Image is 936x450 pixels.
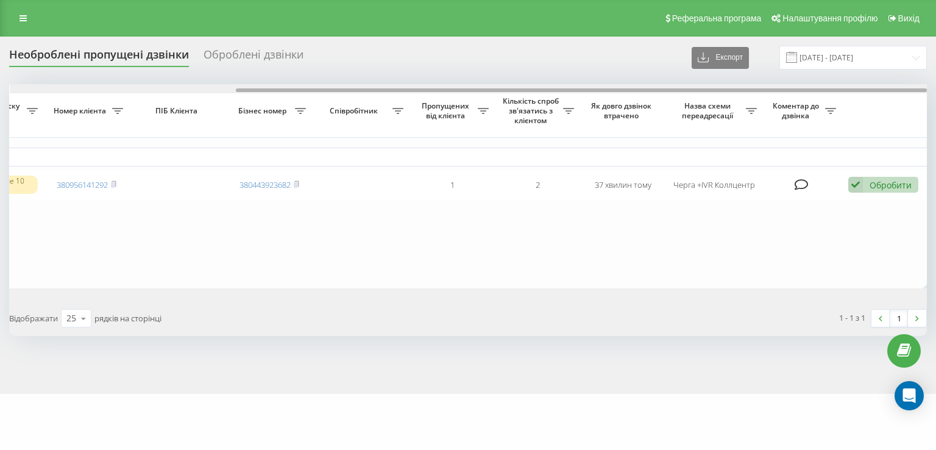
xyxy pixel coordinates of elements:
span: Номер клієнта [50,106,112,116]
a: 380956141292 [57,179,108,190]
td: 2 [495,169,580,201]
span: Бізнес номер [233,106,295,116]
span: Реферальна програма [672,13,762,23]
button: Експорт [692,47,749,69]
span: Налаштування профілю [782,13,877,23]
div: 25 [66,312,76,324]
div: Open Intercom Messenger [895,381,924,410]
a: 1 [890,310,908,327]
span: Пропущених від клієнта [416,101,478,120]
span: ПІБ Клієнта [140,106,216,116]
span: Співробітник [318,106,392,116]
td: 37 хвилин тому [580,169,665,201]
div: Обробити [870,179,912,191]
td: Черга +IVR Коллцентр [665,169,763,201]
span: Вихід [898,13,920,23]
div: Оброблені дзвінки [204,48,303,67]
td: 1 [409,169,495,201]
span: Назва схеми переадресації [672,101,746,120]
span: Як довго дзвінок втрачено [590,101,656,120]
div: 1 - 1 з 1 [839,312,865,324]
span: Відображати [9,313,58,324]
a: 380443923682 [239,179,291,190]
span: Кількість спроб зв'язатись з клієнтом [501,96,563,125]
div: Необроблені пропущені дзвінки [9,48,189,67]
span: рядків на сторінці [94,313,161,324]
span: Коментар до дзвінка [769,101,825,120]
